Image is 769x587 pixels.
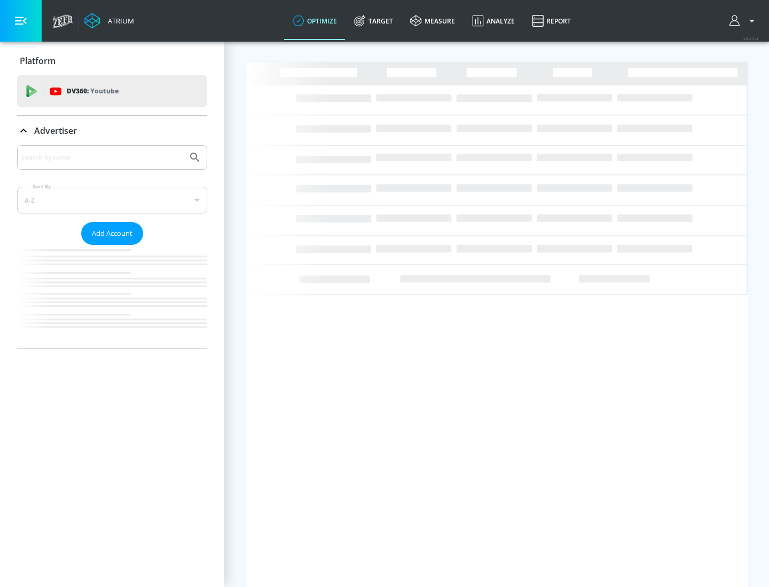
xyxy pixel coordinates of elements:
p: Youtube [90,85,119,97]
div: Advertiser [17,116,207,146]
nav: list of Advertiser [17,245,207,348]
div: Advertiser [17,145,207,348]
a: measure [402,2,464,40]
div: Atrium [104,16,134,26]
p: Advertiser [34,125,77,137]
input: Search by name [21,150,183,164]
span: Add Account [92,227,132,240]
a: Report [523,2,579,40]
button: Add Account [81,222,143,245]
p: DV360: [67,85,119,97]
a: Target [346,2,402,40]
div: DV360: Youtube [17,75,207,107]
a: Atrium [84,13,134,29]
label: Sort By [30,183,53,190]
div: A-Z [17,187,207,213]
a: optimize [284,2,346,40]
span: v 4.25.4 [743,35,758,41]
a: Analyze [464,2,523,40]
div: Platform [17,46,207,76]
p: Platform [20,55,56,67]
